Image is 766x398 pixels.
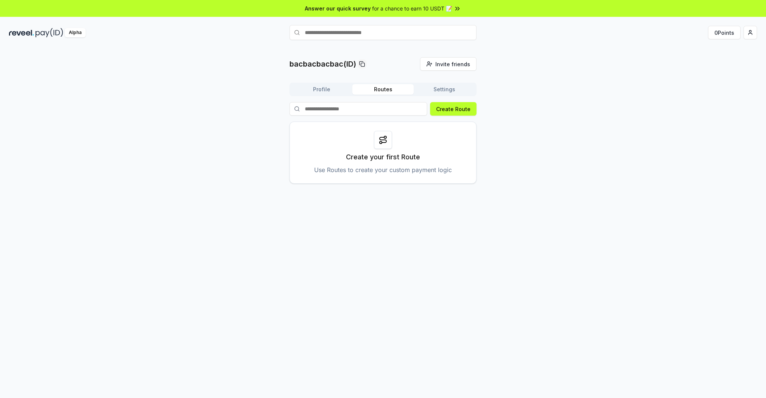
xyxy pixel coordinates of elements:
[708,26,741,39] button: 0Points
[346,152,420,162] p: Create your first Route
[372,4,452,12] span: for a chance to earn 10 USDT 📝
[289,59,356,69] p: bacbacbacbac(ID)
[430,102,477,116] button: Create Route
[65,28,86,37] div: Alpha
[420,57,477,71] button: Invite friends
[414,84,475,95] button: Settings
[352,84,414,95] button: Routes
[305,4,371,12] span: Answer our quick survey
[291,84,352,95] button: Profile
[9,28,34,37] img: reveel_dark
[314,165,452,174] p: Use Routes to create your custom payment logic
[435,60,470,68] span: Invite friends
[36,28,63,37] img: pay_id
